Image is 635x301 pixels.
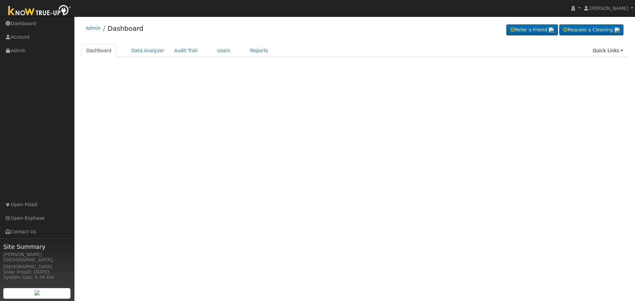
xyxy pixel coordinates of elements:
span: Site Summary [3,242,71,251]
div: [PERSON_NAME] [3,251,71,258]
div: System Size: 4.76 kW [3,274,71,281]
a: Admin [86,25,101,31]
a: Data Analyzer [126,45,169,57]
img: retrieve [614,27,620,33]
a: Dashboard [107,24,144,32]
a: Users [212,45,235,57]
img: Know True-Up [5,4,74,19]
img: retrieve [549,27,554,33]
div: [GEOGRAPHIC_DATA], [GEOGRAPHIC_DATA] [3,256,71,270]
a: Refer a Friend [506,24,558,36]
a: Audit Trail [169,45,202,57]
img: retrieve [34,290,40,295]
div: Solar Install: [DATE] [3,269,71,276]
a: Quick Links [588,45,628,57]
span: [PERSON_NAME] [589,6,628,11]
a: Reports [245,45,273,57]
a: Dashboard [81,45,117,57]
a: Request a Cleaning [559,24,623,36]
